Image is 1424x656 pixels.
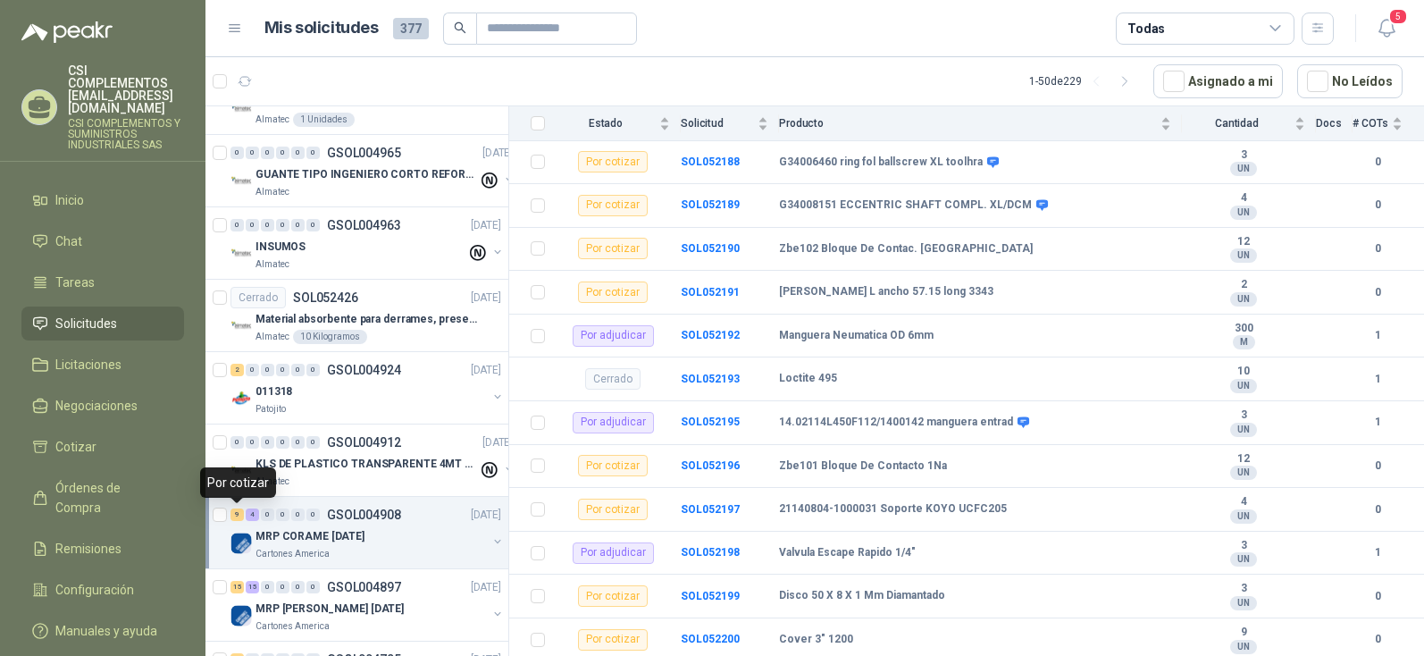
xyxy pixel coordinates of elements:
span: Tareas [55,273,95,292]
th: # COTs [1353,106,1424,141]
span: Producto [779,117,1157,130]
div: 10 Kilogramos [293,330,367,344]
div: 2 [230,364,244,376]
p: Almatec [255,330,289,344]
span: Cantidad [1182,117,1291,130]
div: Cerrado [585,368,641,390]
span: Remisiones [55,539,121,559]
a: CerradoSOL052426[DATE] Company LogoMaterial absorbente para derrames, presentación por kgAlmatec1... [205,280,508,352]
div: 0 [261,219,274,231]
th: Producto [779,106,1182,141]
span: # COTs [1353,117,1388,130]
div: 0 [230,219,244,231]
a: SOL052195 [681,416,740,428]
a: Órdenes de Compra [21,471,184,525]
p: CSI COMPLEMENTOS [EMAIL_ADDRESS][DOMAIN_NAME] [68,64,184,114]
b: 0 [1353,154,1403,171]
div: 0 [246,147,259,159]
b: G34006460 ring fol ballscrew XL toolhra [779,156,983,170]
b: Cover 3" 1200 [779,633,853,647]
button: No Leídos [1297,64,1403,98]
b: 12 [1182,235,1305,249]
a: SOL052191 [681,286,740,299]
a: 0 0 0 0 0 0 GSOL004963[DATE] Company LogoINSUMOSAlmatec [230,214,505,272]
div: 0 [261,436,274,449]
a: Inicio [21,183,184,217]
b: SOL052190 [681,242,740,255]
div: 0 [261,509,274,521]
div: Por cotizar [578,499,648,520]
p: GSOL004912 [327,436,401,449]
div: Por adjudicar [573,325,654,347]
p: Cartones America [255,547,330,561]
img: Company Logo [230,98,252,120]
div: 0 [291,509,305,521]
th: Cantidad [1182,106,1316,141]
p: GSOL004965 [327,147,401,159]
span: Configuración [55,580,134,600]
p: [DATE] [471,290,501,307]
button: 5 [1370,13,1403,45]
a: Remisiones [21,532,184,566]
p: GSOL004908 [327,509,401,521]
div: 0 [276,147,289,159]
b: 3 [1182,539,1305,553]
a: SOL052196 [681,459,740,472]
div: 0 [306,219,320,231]
div: 15 [230,581,244,593]
b: 3 [1182,408,1305,423]
img: Company Logo [230,171,252,192]
div: 0 [276,436,289,449]
div: 1 Unidades [293,113,355,127]
b: 0 [1353,458,1403,475]
b: 0 [1353,501,1403,518]
p: MRP CORAME [DATE] [255,528,364,545]
span: 377 [393,18,429,39]
b: 0 [1353,284,1403,301]
b: 4 [1182,495,1305,509]
div: 9 [230,509,244,521]
div: UN [1230,292,1257,307]
h1: Mis solicitudes [264,15,379,41]
b: 12 [1182,452,1305,467]
a: 2 0 0 0 0 0 GSOL004924[DATE] Company Logo011318Patojito [230,359,505,416]
b: 14.02114L450F112/1400142 manguera entrad [779,416,1013,430]
div: 4 [246,509,259,521]
p: Cartones America [255,619,330,634]
a: SOL052200 [681,633,740,645]
b: SOL052197 [681,503,740,516]
p: KLS DE PLASTICO TRANSPARENTE 4MT CAL 4 Y CINTA TRA [255,456,478,473]
img: Company Logo [230,243,252,265]
div: M [1233,335,1255,349]
div: 0 [261,364,274,376]
div: Por cotizar [578,585,648,607]
div: UN [1230,596,1257,610]
b: 1 [1353,371,1403,388]
div: Por cotizar [578,282,648,303]
b: Valvula Escape Rapido 1/4" [779,546,916,560]
img: Company Logo [230,605,252,627]
a: SOL052193 [681,373,740,385]
div: Por cotizar [578,238,648,259]
p: 011318 [255,383,292,400]
span: Solicitudes [55,314,117,333]
div: UN [1230,423,1257,437]
div: Por cotizar [578,455,648,476]
span: 5 [1388,8,1408,25]
div: 0 [230,436,244,449]
div: 0 [306,509,320,521]
a: SOL052189 [681,198,740,211]
div: UN [1230,162,1257,176]
div: 0 [291,436,305,449]
b: SOL052199 [681,590,740,602]
span: Chat [55,231,82,251]
p: GUANTE TIPO INGENIERO CORTO REFORZADO [255,166,478,183]
a: SOL052188 [681,156,740,168]
th: Solicitud [681,106,779,141]
b: 9 [1182,626,1305,640]
span: Solicitud [681,117,754,130]
th: Docs [1316,106,1353,141]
